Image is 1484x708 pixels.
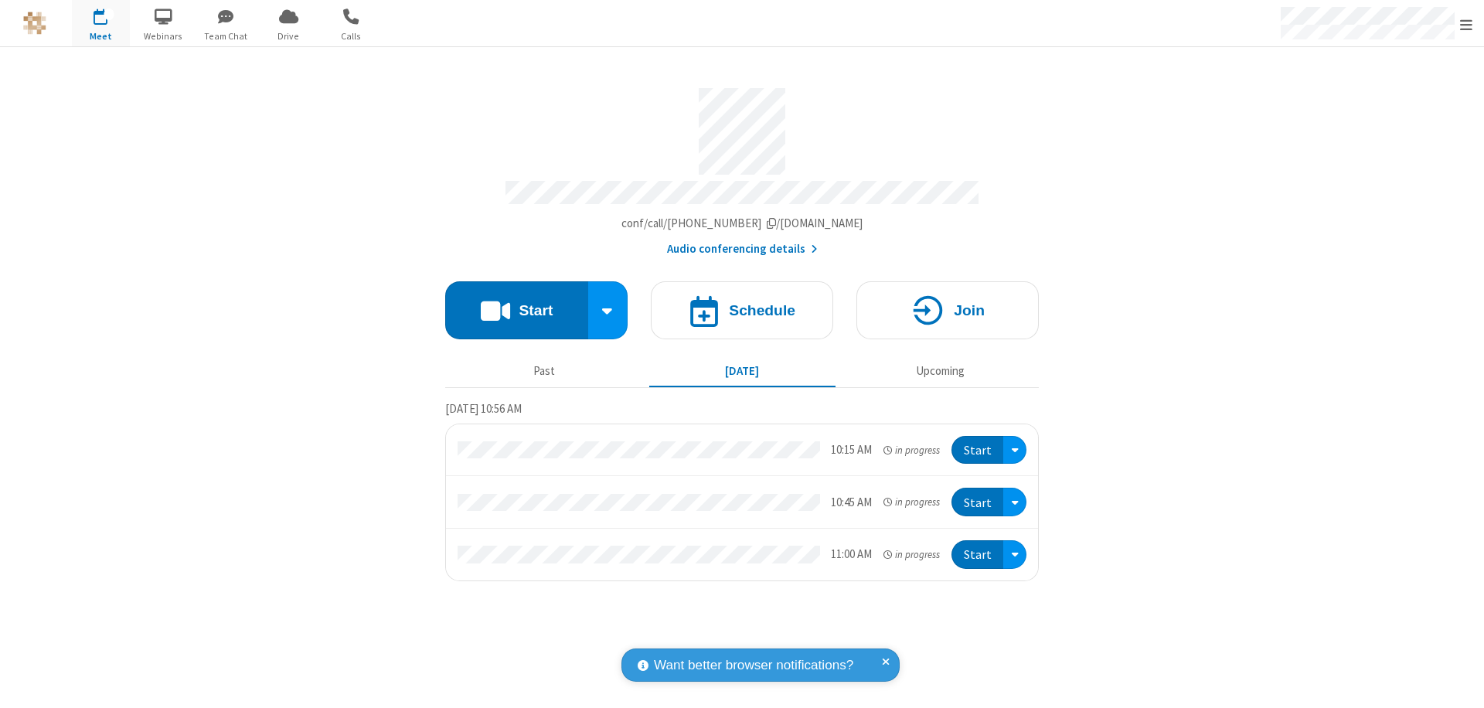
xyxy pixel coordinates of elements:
span: Copy my meeting room link [621,216,863,230]
span: Meet [72,29,130,43]
button: Join [856,281,1039,339]
button: Schedule [651,281,833,339]
h4: Schedule [729,303,795,318]
button: Start [951,436,1003,465]
div: Open menu [1003,488,1026,516]
button: Upcoming [847,356,1033,386]
h4: Join [954,303,985,318]
button: [DATE] [649,356,836,386]
img: QA Selenium DO NOT DELETE OR CHANGE [23,12,46,35]
div: Open menu [1003,436,1026,465]
h4: Start [519,303,553,318]
div: 3 [104,9,114,20]
button: Copy my meeting room linkCopy my meeting room link [621,215,863,233]
section: Today's Meetings [445,400,1039,581]
span: [DATE] 10:56 AM [445,401,522,416]
span: Calls [322,29,380,43]
section: Account details [445,77,1039,258]
em: in progress [883,443,940,458]
div: Start conference options [588,281,628,339]
span: Drive [260,29,318,43]
button: Past [451,356,638,386]
div: Open menu [1003,540,1026,569]
button: Start [445,281,588,339]
iframe: Chat [1445,668,1472,697]
button: Audio conferencing details [667,240,818,258]
em: in progress [883,495,940,509]
em: in progress [883,547,940,562]
span: Team Chat [197,29,255,43]
div: 10:15 AM [831,441,872,459]
div: 10:45 AM [831,494,872,512]
span: Webinars [134,29,192,43]
button: Start [951,488,1003,516]
button: Start [951,540,1003,569]
span: Want better browser notifications? [654,655,853,676]
div: 11:00 AM [831,546,872,563]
